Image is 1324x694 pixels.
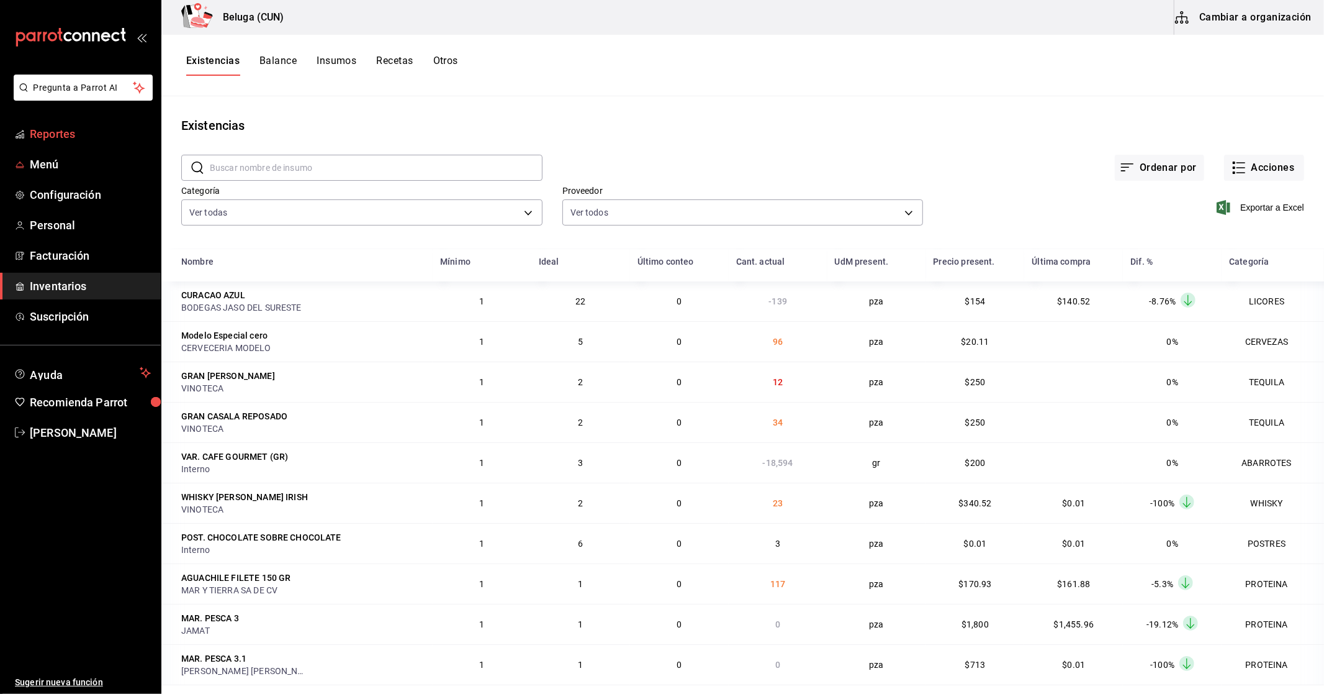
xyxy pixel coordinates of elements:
span: 0 [677,337,682,347]
td: pza [827,362,926,402]
span: 0% [1167,418,1178,427]
span: 3 [775,539,780,549]
div: GRAN [PERSON_NAME] [181,370,275,382]
span: 12 [773,377,783,387]
span: $1,455.96 [1054,619,1094,629]
span: 0 [677,498,682,508]
span: 23 [773,498,783,508]
td: pza [827,604,926,644]
td: ABARROTES [1222,442,1324,483]
span: -5.3% [1151,579,1173,589]
span: $0.01 [964,539,987,549]
span: $250 [965,418,986,427]
span: 3 [578,458,583,468]
td: pza [827,523,926,564]
div: POST. CHOCOLATE SOBRE CHOCOLATE [181,531,341,544]
span: 2 [578,418,583,427]
input: Buscar nombre de insumo [210,155,543,180]
span: Ver todas [189,206,227,219]
span: $20.11 [961,337,989,347]
td: PROTEINA [1222,564,1324,604]
span: 1 [479,458,484,468]
h3: Beluga (CUN) [213,10,284,25]
span: Ver todos [570,206,608,219]
span: -100% [1150,498,1174,508]
div: VAR. CAFE GOURMET (GR) [181,450,288,463]
span: Exportar a Excel [1219,200,1304,215]
td: pza [827,483,926,523]
div: MAR. PESCA 3 [181,612,239,624]
span: 1 [578,579,583,589]
span: 1 [479,498,484,508]
label: Categoría [181,187,543,196]
span: $0.01 [1063,539,1086,549]
span: $200 [965,458,986,468]
td: WHISKY [1222,483,1324,523]
span: 0 [677,619,682,629]
span: 0 [677,579,682,589]
span: $140.52 [1057,296,1090,306]
span: 0% [1167,458,1178,468]
td: PROTEINA [1222,604,1324,644]
div: Dif. % [1130,257,1153,267]
span: Menú [30,156,151,173]
span: 1 [479,579,484,589]
a: Pregunta a Parrot AI [9,90,153,103]
span: Suscripción [30,308,151,325]
span: 22 [575,296,585,306]
span: $1,800 [961,619,989,629]
div: Mínimo [440,257,471,267]
span: 34 [773,418,783,427]
span: 0% [1167,377,1178,387]
td: pza [827,564,926,604]
span: 117 [770,579,785,589]
span: $161.88 [1057,579,1090,589]
span: Reportes [30,126,151,142]
span: -18,594 [763,458,793,468]
span: 1 [479,337,484,347]
button: Balance [259,55,297,76]
span: Recomienda Parrot [30,394,151,411]
span: 0 [677,296,682,306]
div: Precio present. [934,257,995,267]
div: AGUACHILE FILETE 150 GR [181,572,290,584]
div: [PERSON_NAME] [PERSON_NAME] [181,665,305,677]
span: 2 [578,377,583,387]
span: 0% [1167,539,1178,549]
span: 1 [479,296,484,306]
button: Insumos [317,55,356,76]
div: Ideal [539,257,559,267]
label: Proveedor [562,187,924,196]
div: VINOTECA [181,382,425,395]
div: Nombre [181,257,214,267]
span: $170.93 [958,579,991,589]
span: Pregunta a Parrot AI [34,81,133,94]
span: 1 [479,377,484,387]
div: Última compra [1032,257,1091,267]
span: -100% [1150,660,1174,670]
div: MAR. PESCA 3.1 [181,652,246,665]
div: CERVECERIA MODELO [181,342,425,354]
span: Facturación [30,247,151,264]
div: VINOTECA [181,422,425,435]
button: Existencias [186,55,240,76]
span: $713 [965,660,986,670]
span: 0 [677,458,682,468]
td: pza [827,644,926,685]
span: 0 [775,660,780,670]
span: Personal [30,217,151,234]
button: Pregunta a Parrot AI [14,75,153,101]
div: Interno [181,463,425,475]
td: gr [827,442,926,483]
span: [PERSON_NAME] [30,424,151,441]
span: 0 [677,418,682,427]
span: $340.52 [958,498,991,508]
div: CURACAO AZUL [181,289,245,301]
span: 0 [677,539,682,549]
span: Configuración [30,186,151,203]
div: navigation tabs [186,55,458,76]
span: $0.01 [1063,660,1086,670]
td: LICORES [1222,281,1324,321]
span: 5 [578,337,583,347]
div: MAR Y TIERRA SA DE CV [181,584,425,596]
